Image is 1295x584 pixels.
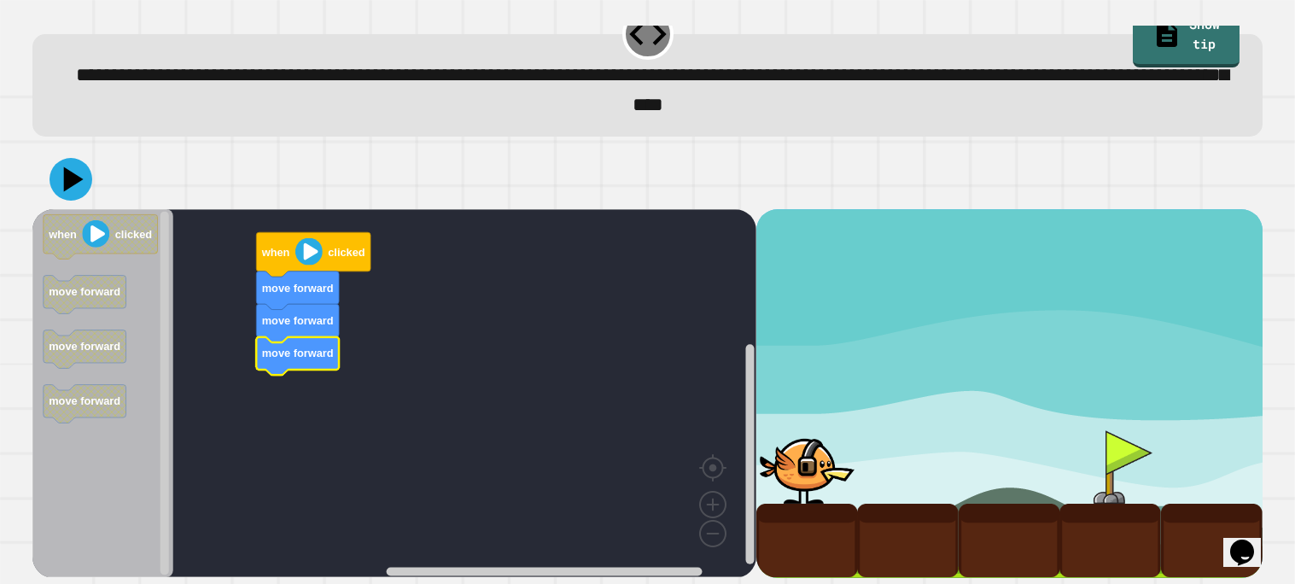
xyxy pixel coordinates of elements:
[1223,516,1278,567] iframe: chat widget
[261,246,290,259] text: when
[49,286,120,299] text: move forward
[49,341,120,353] text: move forward
[328,246,365,259] text: clicked
[262,347,334,360] text: move forward
[48,228,77,241] text: when
[262,282,334,295] text: move forward
[1133,4,1240,67] a: Show tip
[49,395,120,408] text: move forward
[262,314,334,327] text: move forward
[32,209,756,577] div: Blockly Workspace
[115,228,152,241] text: clicked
